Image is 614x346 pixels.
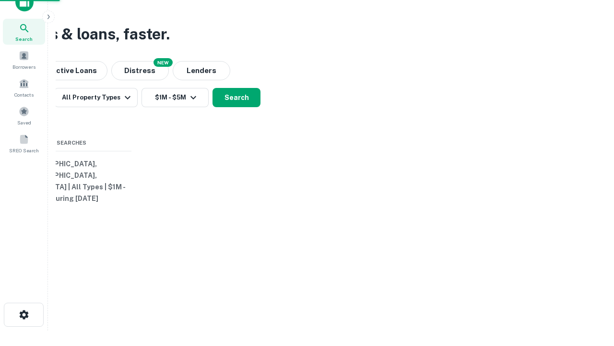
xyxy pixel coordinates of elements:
[3,19,45,45] a: Search
[173,61,230,80] button: Lenders
[3,47,45,73] a: Borrowers
[111,61,169,80] button: Search distressed loans with lien and other non-mortgage details.
[12,63,35,71] span: Borrowers
[3,102,45,128] a: Saved
[142,88,209,107] button: $1M - $5M
[15,35,33,43] span: Search
[566,269,614,315] iframe: Chat Widget
[9,147,39,154] span: SREO Search
[213,88,260,107] button: Search
[3,130,45,156] a: SREO Search
[54,88,138,107] button: All Property Types
[17,119,31,126] span: Saved
[153,58,173,67] div: NEW
[40,61,107,80] button: Active Loans
[3,74,45,100] a: Contacts
[14,91,34,99] span: Contacts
